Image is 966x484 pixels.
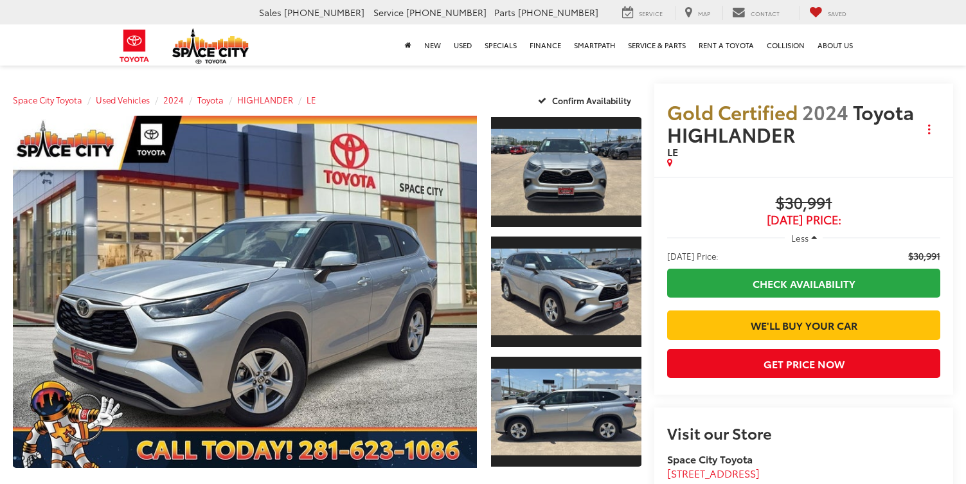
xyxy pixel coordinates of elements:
[13,94,82,105] a: Space City Toyota
[8,114,481,469] img: 2024 Toyota HIGHLANDER LE
[785,226,823,249] button: Less
[722,6,789,20] a: Contact
[675,6,720,20] a: Map
[760,24,811,66] a: Collision
[667,349,940,378] button: Get Price Now
[667,213,940,226] span: [DATE] Price:
[491,116,641,228] a: Expand Photo 1
[751,9,780,17] span: Contact
[491,235,641,348] a: Expand Photo 2
[418,24,447,66] a: New
[111,25,159,67] img: Toyota
[490,249,643,336] img: 2024 Toyota HIGHLANDER LE
[237,94,293,105] a: HIGHLANDER
[490,368,643,455] img: 2024 Toyota HIGHLANDER LE
[828,9,846,17] span: Saved
[552,94,631,106] span: Confirm Availability
[639,9,663,17] span: Service
[518,6,598,19] span: [PHONE_NUMBER]
[667,98,914,148] span: Toyota HIGHLANDER
[478,24,523,66] a: Specials
[667,249,719,262] span: [DATE] Price:
[667,310,940,339] a: We'll Buy Your Car
[802,98,848,125] span: 2024
[523,24,568,66] a: Finance
[667,451,753,466] strong: Space City Toyota
[398,24,418,66] a: Home
[490,129,643,215] img: 2024 Toyota HIGHLANDER LE
[163,94,184,105] a: 2024
[800,6,856,20] a: My Saved Vehicles
[667,465,760,480] span: [STREET_ADDRESS]
[307,94,316,105] a: LE
[568,24,622,66] a: SmartPath
[692,24,760,66] a: Rent a Toyota
[531,89,642,111] button: Confirm Availability
[259,6,282,19] span: Sales
[494,6,515,19] span: Parts
[13,116,477,468] a: Expand Photo 0
[284,6,364,19] span: [PHONE_NUMBER]
[698,9,710,17] span: Map
[491,355,641,468] a: Expand Photo 3
[96,94,150,105] a: Used Vehicles
[667,98,798,125] span: Gold Certified
[918,118,940,141] button: Actions
[406,6,487,19] span: [PHONE_NUMBER]
[667,144,678,159] span: LE
[373,6,404,19] span: Service
[667,194,940,213] span: $30,991
[667,269,940,298] a: Check Availability
[613,6,672,20] a: Service
[667,424,940,441] h2: Visit our Store
[447,24,478,66] a: Used
[172,28,249,64] img: Space City Toyota
[791,232,809,244] span: Less
[197,94,224,105] a: Toyota
[811,24,859,66] a: About Us
[928,124,930,134] span: dropdown dots
[908,249,940,262] span: $30,991
[622,24,692,66] a: Service & Parts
